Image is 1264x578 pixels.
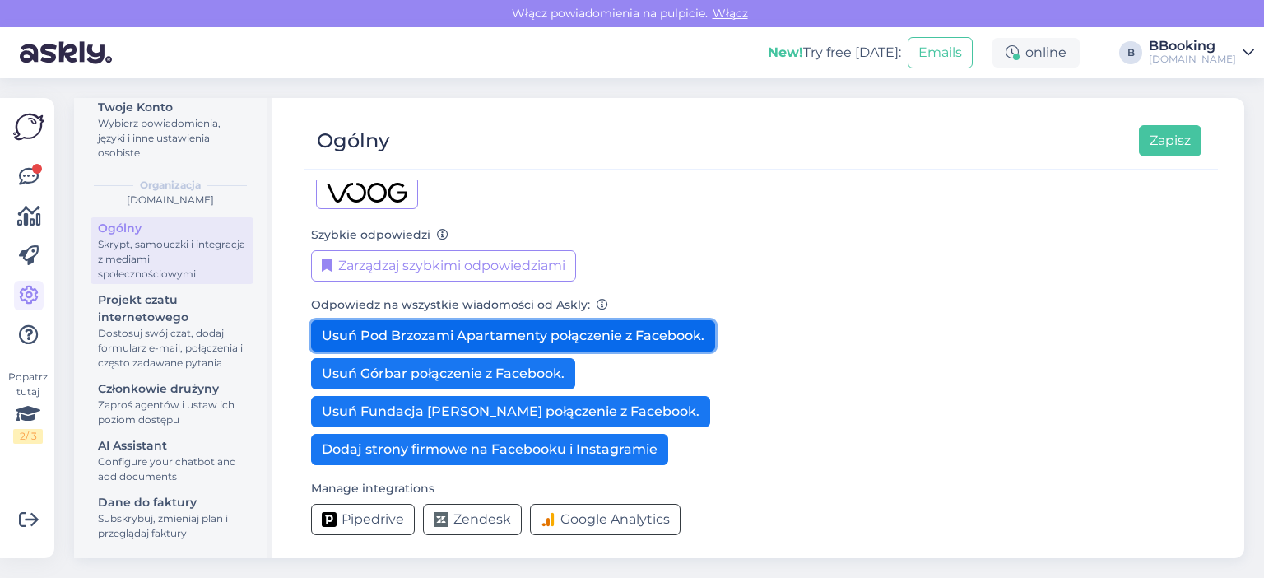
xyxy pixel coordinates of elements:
div: Członkowie drużyny [98,380,246,398]
img: Google Analytics [541,512,555,527]
button: Zapisz [1139,125,1201,156]
button: Zarządzaj szybkimi odpowiedziami [311,250,576,282]
div: Twoje Konto [98,99,246,116]
a: Członkowie drużynyZaproś agentów i ustaw ich poziom dostępu [91,378,253,430]
label: Szybkie odpowiedzi [311,226,448,244]
button: Usuń Górbar połączenie z Facebook. [311,358,575,389]
b: New! [768,44,803,60]
img: Zendesk [434,512,448,527]
div: Subskrybuj, zmieniaj plan i przeglądaj faktury [98,511,246,541]
span: Google Analytics [560,510,670,529]
img: Askly Logo [13,111,44,142]
div: BBooking [1149,40,1236,53]
b: Organizacja [140,178,201,193]
span: Pipedrive [342,510,404,529]
a: OgólnySkrypt, samouczki i integracja z mediami społecznościowymi [91,217,253,284]
div: Ogólny [317,125,389,156]
button: Pipedrive [311,504,415,535]
div: [DOMAIN_NAME] [87,193,253,207]
button: Zendesk [423,504,522,535]
div: Dostosuj swój czat, dodaj formularz e-mail, połączenia i często zadawane pytania [98,326,246,371]
div: [DOMAIN_NAME] [1149,53,1236,66]
div: Popatrz tutaj [13,370,43,444]
div: Ogólny [98,220,246,237]
img: Pipedrive [322,512,337,527]
div: AI Assistant [98,437,246,454]
span: Zendesk [453,510,511,529]
label: Odpowiedz na wszystkie wiadomości od Askly: [311,296,608,314]
div: online [992,38,1080,68]
a: Projekt czatu internetowegoDostosuj swój czat, dodaj formularz e-mail, połączenia i często zadawa... [91,289,253,373]
a: AI AssistantConfigure your chatbot and add documents [91,435,253,487]
div: Configure your chatbot and add documents [98,454,246,484]
button: Emails [908,37,973,68]
button: Usuń Pod Brzozami Apartamenty połączenie z Facebook. [311,320,715,352]
div: Projekt czatu internetowego [98,291,246,326]
div: Skrypt, samouczki i integracja z mediami społecznościowymi [98,237,246,282]
div: Try free [DATE]: [768,43,901,63]
button: Google Analytics [530,504,681,535]
div: B [1119,41,1142,64]
label: Manage integrations [311,480,434,497]
img: Voog [327,182,407,203]
button: Dodaj strony firmowe na Facebooku i Instagramie [311,434,668,465]
div: Wybierz powiadomienia, języki i inne ustawienia osobiste [98,116,246,161]
span: Włącz [708,6,753,21]
div: 2 / 3 [13,429,43,444]
div: Zaproś agentów i ustaw ich poziom dostępu [98,398,246,427]
a: Twoje KontoWybierz powiadomienia, języki i inne ustawienia osobiste [91,96,253,163]
a: Dane do fakturySubskrybuj, zmieniaj plan i przeglądaj faktury [91,492,253,543]
button: Usuń Fundacja [PERSON_NAME] połączenie z Facebook. [311,396,710,427]
div: Dane do faktury [98,494,246,511]
a: BBooking[DOMAIN_NAME] [1149,40,1254,66]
